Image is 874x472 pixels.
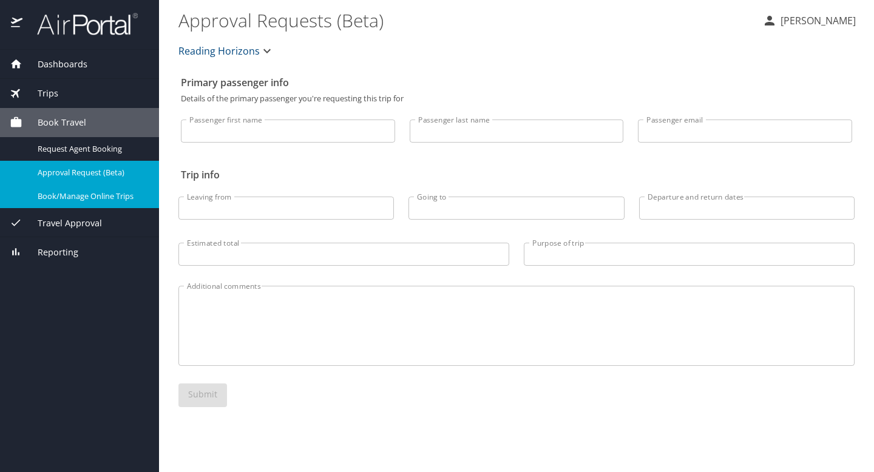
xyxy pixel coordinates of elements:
span: Reading Horizons [178,42,260,59]
span: Dashboards [22,58,87,71]
img: airportal-logo.png [24,12,138,36]
p: [PERSON_NAME] [777,13,856,28]
h2: Trip info [181,165,852,184]
span: Travel Approval [22,217,102,230]
h2: Primary passenger info [181,73,852,92]
button: [PERSON_NAME] [757,10,861,32]
span: Book Travel [22,116,86,129]
span: Approval Request (Beta) [38,167,144,178]
span: Book/Manage Online Trips [38,190,144,202]
span: Reporting [22,246,78,259]
span: Trips [22,87,58,100]
button: Reading Horizons [174,39,279,63]
p: Details of the primary passenger you're requesting this trip for [181,95,852,103]
span: Request Agent Booking [38,143,144,155]
h1: Approval Requests (Beta) [178,1,753,39]
img: icon-airportal.png [11,12,24,36]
